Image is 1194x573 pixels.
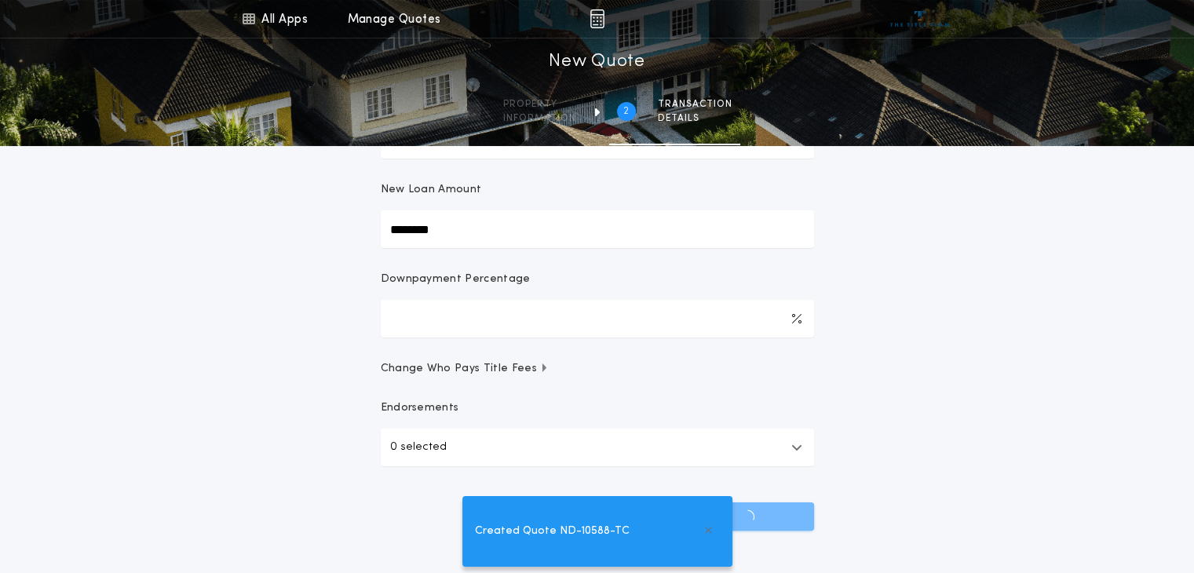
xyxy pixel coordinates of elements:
p: Downpayment Percentage [381,272,531,287]
h2: 2 [623,105,629,118]
span: details [658,112,732,125]
p: 0 selected [390,438,447,457]
img: img [590,9,604,28]
p: New Loan Amount [381,182,482,198]
input: Downpayment Percentage [381,300,814,338]
span: Property [503,98,576,111]
span: Change Who Pays Title Fees [381,361,550,377]
p: Endorsements [381,400,814,416]
span: Transaction [658,98,732,111]
button: Change Who Pays Title Fees [381,361,814,377]
input: New Loan Amount [381,210,814,248]
span: information [503,112,576,125]
button: 0 selected [381,429,814,466]
span: Created Quote ND-10588-TC [475,523,630,540]
img: vs-icon [890,11,949,27]
h1: New Quote [549,49,644,75]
